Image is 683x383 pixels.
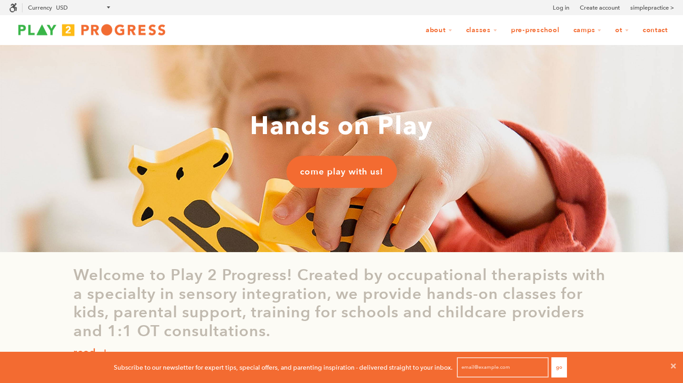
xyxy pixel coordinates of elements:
[580,3,620,12] a: Create account
[9,21,174,39] img: Play2Progress logo
[505,22,566,39] a: Pre-Preschool
[420,22,458,39] a: About
[553,3,569,12] a: Log in
[567,22,608,39] a: Camps
[460,22,503,39] a: Classes
[73,266,610,341] p: Welcome to Play 2 Progress! Created by occupational therapists with a specialty in sensory integr...
[286,156,397,188] a: come play with us!
[28,4,52,11] label: Currency
[457,357,549,377] input: email@example.com
[630,3,674,12] a: simplepractice >
[114,362,453,372] p: Subscribe to our newsletter for expert tips, special offers, and parenting inspiration - delivere...
[637,22,674,39] a: Contact
[300,166,383,178] span: come play with us!
[73,345,96,360] p: read
[551,357,567,377] button: Go
[609,22,635,39] a: OT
